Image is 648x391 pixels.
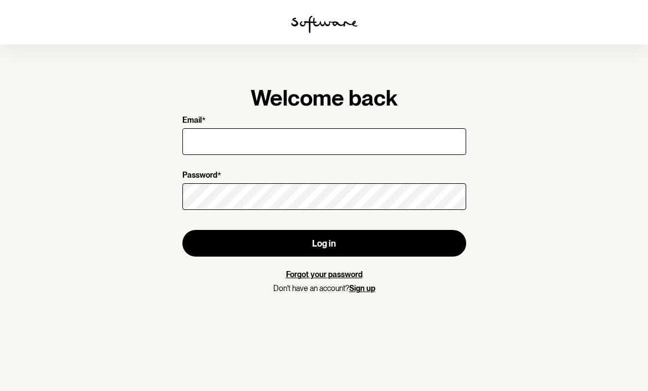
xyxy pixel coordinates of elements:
p: Don't have an account? [182,284,466,293]
p: Email [182,116,202,126]
button: Log in [182,230,466,257]
a: Sign up [349,284,375,293]
a: Forgot your password [286,270,363,279]
img: software logo [291,16,358,33]
p: Password [182,171,217,181]
h1: Welcome back [182,84,466,111]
